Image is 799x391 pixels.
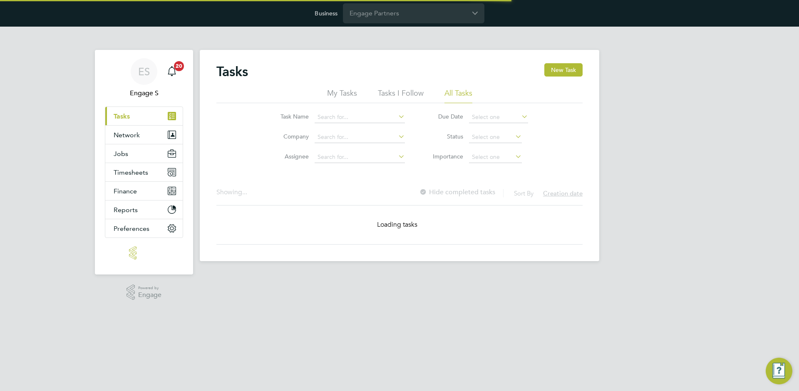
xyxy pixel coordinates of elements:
[105,219,183,238] button: Preferences
[114,131,140,139] span: Network
[129,246,159,260] img: engage-logo-retina.png
[469,131,522,143] input: Select one
[315,131,405,143] input: Search for...
[164,58,180,85] a: 20
[114,225,149,233] span: Preferences
[114,112,130,120] span: Tasks
[114,168,148,176] span: Timesheets
[138,66,150,77] span: ES
[469,111,528,123] input: Select one
[315,111,405,123] input: Search for...
[105,58,183,98] a: ESEngage S
[377,220,418,229] span: Loading tasks
[419,188,495,196] label: Hide completed tasks
[127,285,162,300] a: Powered byEngage
[543,189,583,197] span: Creation date
[105,246,183,260] a: Go to home page
[105,88,183,98] span: Engage S
[95,50,193,275] nav: Main navigation
[242,188,247,196] span: ...
[105,182,183,200] button: Finance
[105,163,183,181] button: Timesheets
[426,133,463,140] label: Status
[378,88,424,103] li: Tasks I Follow
[174,61,184,71] span: 20
[114,187,137,195] span: Finance
[544,63,583,77] button: New Task
[271,133,309,140] label: Company
[271,113,309,120] label: Task Name
[315,10,337,17] label: Business
[327,88,357,103] li: My Tasks
[766,358,792,384] button: Engage Resource Center
[138,285,161,292] span: Powered by
[271,153,309,160] label: Assignee
[114,206,138,214] span: Reports
[444,88,472,103] li: All Tasks
[105,126,183,144] button: Network
[514,189,533,197] label: Sort By
[426,153,463,160] label: Importance
[315,151,405,163] input: Search for...
[469,151,522,163] input: Select one
[114,150,128,158] span: Jobs
[426,113,463,120] label: Due Date
[105,144,183,163] button: Jobs
[138,292,161,299] span: Engage
[216,188,249,197] div: Showing
[216,63,248,80] h2: Tasks
[105,200,183,219] button: Reports
[105,107,183,125] a: Tasks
